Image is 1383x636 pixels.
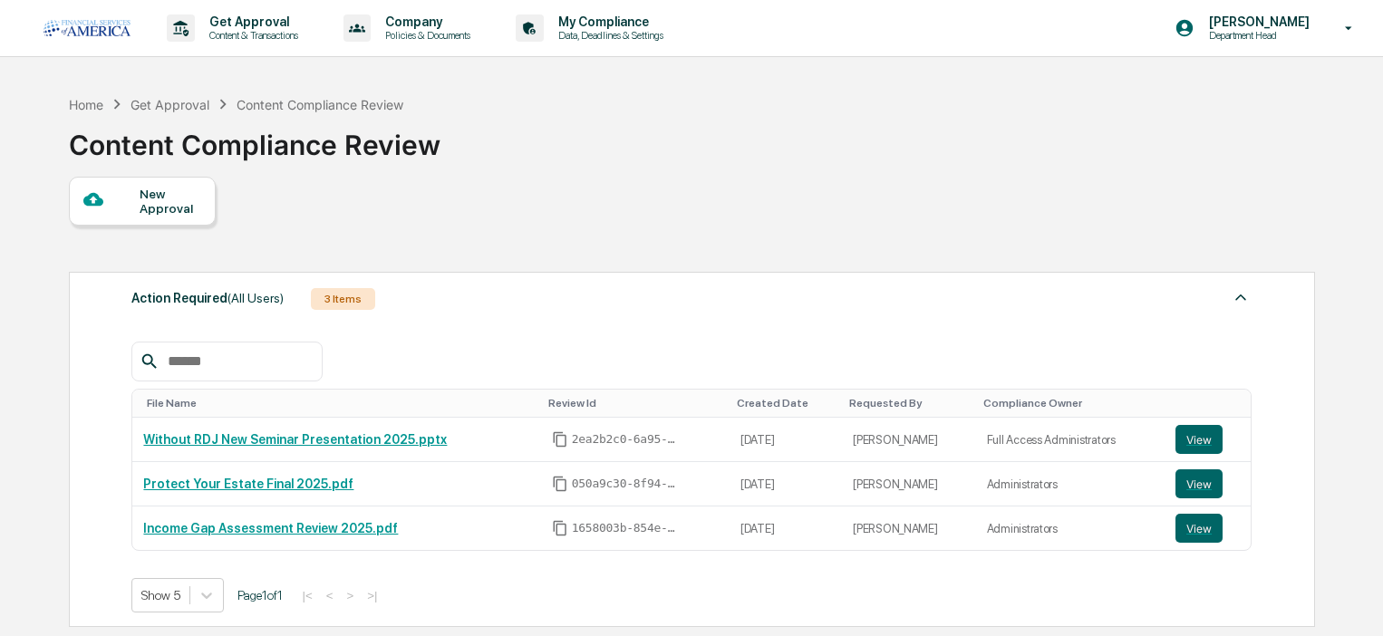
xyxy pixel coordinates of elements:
span: Copy Id [552,431,568,448]
div: Toggle SortBy [737,397,835,410]
td: [PERSON_NAME] [842,506,976,550]
span: 050a9c30-8f94-4387-8457-251ed3a90162 [572,477,681,491]
td: [DATE] [730,462,842,506]
button: |< [296,588,317,603]
button: View [1175,514,1223,543]
div: Toggle SortBy [147,397,533,410]
a: View [1175,425,1240,454]
span: Copy Id [552,520,568,536]
td: [PERSON_NAME] [842,462,976,506]
td: Administrators [976,462,1165,506]
span: 1658003b-854e-4da5-b02e-8f8e6f3c4937 [572,521,681,535]
button: View [1175,469,1223,498]
button: > [341,588,359,603]
td: Administrators [976,506,1165,550]
p: Content & Transactions [195,29,307,42]
a: View [1175,469,1240,498]
p: Policies & Documents [371,29,479,42]
td: [DATE] [730,418,842,462]
div: Content Compliance Review [69,114,440,161]
td: Full Access Administrators [976,418,1165,462]
button: View [1175,425,1223,454]
a: Protect Your Estate Final 2025.pdf [143,477,353,491]
button: < [321,588,339,603]
td: [DATE] [730,506,842,550]
p: [PERSON_NAME] [1194,14,1319,29]
span: (All Users) [227,291,284,305]
div: Toggle SortBy [548,397,722,410]
div: New Approval [140,187,200,216]
div: Action Required [131,286,284,310]
img: caret [1230,286,1252,308]
p: My Compliance [544,14,672,29]
a: Income Gap Assessment Review 2025.pdf [143,521,398,535]
span: Page 1 of 1 [237,588,283,602]
div: Get Approval [131,97,209,112]
span: Copy Id [552,476,568,492]
p: Company [371,14,479,29]
p: Get Approval [195,14,307,29]
a: Without RDJ New Seminar Presentation 2025.pptx [143,432,447,447]
div: 3 Items [311,288,375,310]
div: Home [69,97,103,112]
a: View [1175,514,1240,543]
span: 2ea2b2c0-6a95-475c-87cc-7fdde2d3a076 [572,432,681,447]
button: >| [362,588,382,603]
td: [PERSON_NAME] [842,418,976,462]
div: Toggle SortBy [983,397,1158,410]
div: Toggle SortBy [849,397,969,410]
p: Department Head [1194,29,1319,42]
div: Toggle SortBy [1179,397,1243,410]
div: Content Compliance Review [237,97,403,112]
img: logo [44,20,131,36]
p: Data, Deadlines & Settings [544,29,672,42]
